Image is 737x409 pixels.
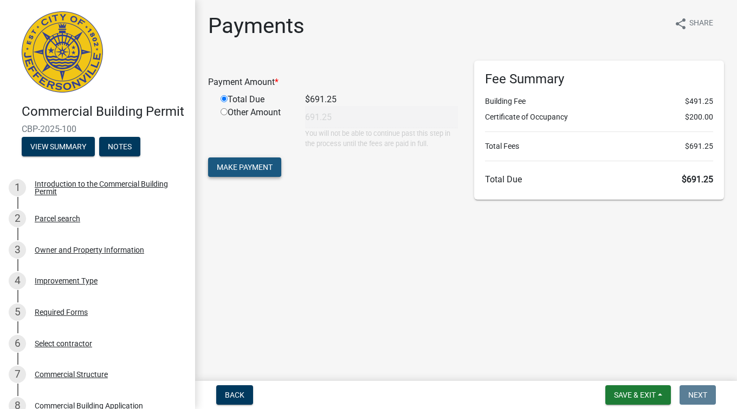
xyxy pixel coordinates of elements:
[99,143,140,151] wm-modal-confirm: Notes
[22,124,173,134] span: CBP-2025-100
[22,104,186,120] h4: Commercial Building Permit
[99,137,140,156] button: Notes
[297,93,466,106] div: $691.25
[674,17,687,30] i: share
[35,215,80,222] div: Parcel search
[9,335,26,352] div: 6
[212,106,297,149] div: Other Amount
[665,13,722,34] button: shareShare
[35,308,88,316] div: Required Forms
[35,277,98,285] div: Improvement Type
[208,157,281,177] button: Make Payment
[22,11,103,93] img: City of Jeffersonville, Indiana
[208,13,305,39] h1: Payments
[22,143,95,151] wm-modal-confirm: Summary
[485,71,713,87] h6: Fee Summary
[9,304,26,321] div: 5
[605,385,671,405] button: Save & Exit
[212,93,297,106] div: Total Due
[485,96,713,107] li: Building Fee
[685,141,713,152] span: $691.25
[22,137,95,156] button: View Summary
[216,385,253,405] button: Back
[685,96,713,107] span: $491.25
[9,210,26,227] div: 2
[9,366,26,383] div: 7
[689,17,713,30] span: Share
[485,174,713,184] h6: Total Due
[485,111,713,123] li: Certificate of Occupancy
[614,391,656,399] span: Save & Exit
[200,76,466,89] div: Payment Amount
[9,272,26,289] div: 4
[9,179,26,196] div: 1
[35,246,144,254] div: Owner and Property Information
[35,371,108,378] div: Commercial Structure
[35,180,178,195] div: Introduction to the Commercial Building Permit
[9,241,26,259] div: 3
[35,340,92,347] div: Select contractor
[682,174,713,184] span: $691.25
[680,385,716,405] button: Next
[685,111,713,123] span: $200.00
[688,391,707,399] span: Next
[225,391,244,399] span: Back
[485,141,713,152] li: Total Fees
[217,163,273,171] span: Make Payment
